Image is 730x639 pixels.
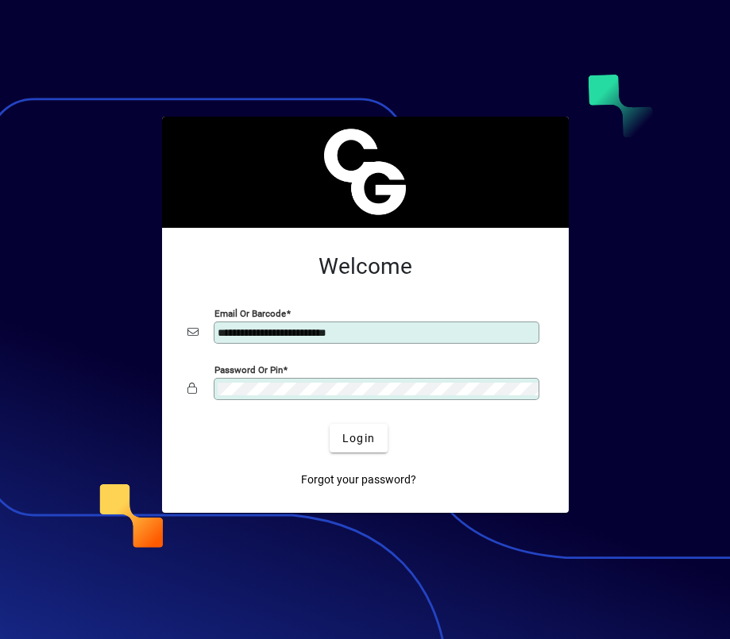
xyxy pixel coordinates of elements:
h2: Welcome [187,253,543,280]
button: Login [330,424,388,452]
a: Forgot your password? [295,465,423,494]
span: Forgot your password? [301,472,416,488]
mat-label: Password or Pin [214,364,283,375]
mat-label: Email or Barcode [214,308,286,319]
span: Login [342,430,375,447]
